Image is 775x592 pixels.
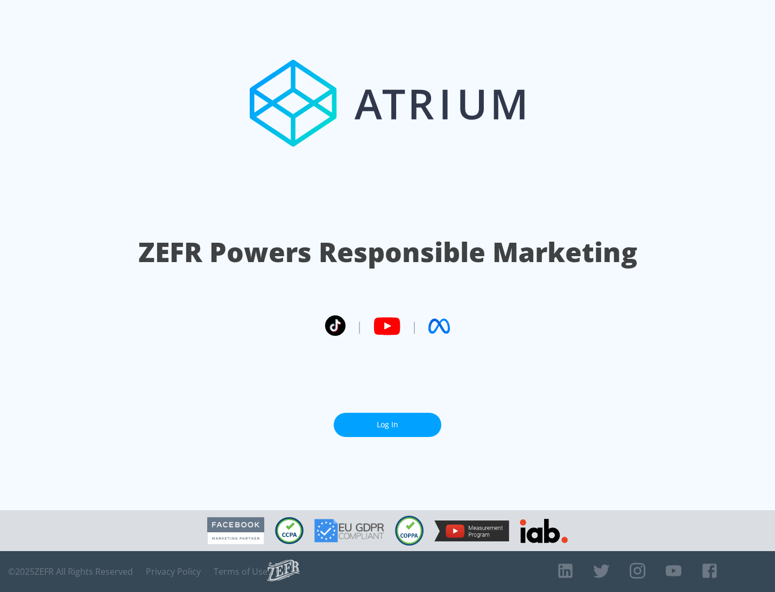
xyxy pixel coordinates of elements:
img: IAB [520,519,568,543]
img: YouTube Measurement Program [434,520,509,541]
img: GDPR Compliant [314,519,384,542]
img: COPPA Compliant [395,516,424,546]
a: Terms of Use [214,566,267,577]
a: Log In [334,413,441,437]
span: | [411,318,418,334]
img: CCPA Compliant [275,517,304,544]
span: | [356,318,363,334]
h1: ZEFR Powers Responsible Marketing [138,234,637,271]
span: © 2025 ZEFR All Rights Reserved [8,566,133,577]
a: Privacy Policy [146,566,201,577]
img: Facebook Marketing Partner [207,517,264,545]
